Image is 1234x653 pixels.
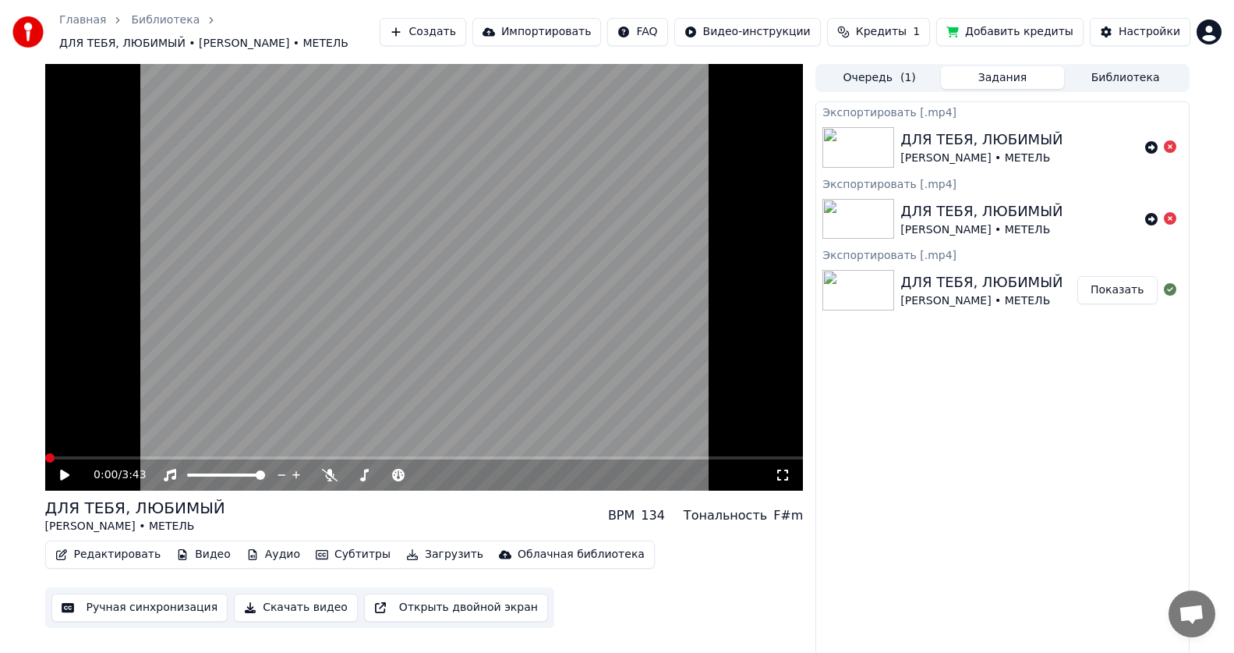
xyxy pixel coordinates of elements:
[900,70,916,86] span: ( 1 )
[400,544,490,566] button: Загрузить
[380,18,465,46] button: Создать
[94,467,131,483] div: /
[900,293,1063,309] div: [PERSON_NAME] • МЕТЕЛЬ
[816,174,1188,193] div: Экспортировать [.mp4]
[641,506,665,525] div: 134
[45,519,225,534] div: [PERSON_NAME] • МЕТЕЛЬ
[45,497,225,519] div: ДЛЯ ТЕБЯ, ЛЮБИМЫЙ
[94,467,118,483] span: 0:00
[1077,276,1158,304] button: Показать
[818,66,941,89] button: Очередь
[59,36,348,51] span: ДЛЯ ТЕБЯ, ЛЮБИМЫЙ • [PERSON_NAME] • МЕТЕЛЬ
[607,18,667,46] button: FAQ
[608,506,635,525] div: BPM
[941,66,1064,89] button: Задания
[122,467,146,483] span: 3:43
[49,544,168,566] button: Редактировать
[1090,18,1190,46] button: Настройки
[51,594,228,622] button: Ручная синхронизация
[234,594,358,622] button: Скачать видео
[1119,24,1180,40] div: Настройки
[309,544,397,566] button: Субтитры
[900,271,1063,293] div: ДЛЯ ТЕБЯ, ЛЮБИМЫЙ
[913,24,920,40] span: 1
[674,18,821,46] button: Видео-инструкции
[900,129,1063,151] div: ДЛЯ ТЕБЯ, ЛЮБИМЫЙ
[856,24,907,40] span: Кредиты
[1169,591,1215,637] a: Открытый чат
[131,12,200,28] a: Библиотека
[12,16,44,48] img: youka
[773,506,803,525] div: F#m
[936,18,1084,46] button: Добавить кредиты
[684,506,767,525] div: Тональность
[900,151,1063,166] div: [PERSON_NAME] • МЕТЕЛЬ
[827,18,930,46] button: Кредиты1
[900,222,1063,238] div: [PERSON_NAME] • МЕТЕЛЬ
[816,245,1188,264] div: Экспортировать [.mp4]
[518,547,645,563] div: Облачная библиотека
[59,12,380,51] nav: breadcrumb
[816,102,1188,121] div: Экспортировать [.mp4]
[240,544,306,566] button: Аудио
[472,18,602,46] button: Импортировать
[1064,66,1187,89] button: Библиотека
[900,201,1063,222] div: ДЛЯ ТЕБЯ, ЛЮБИМЫЙ
[170,544,237,566] button: Видео
[364,594,548,622] button: Открыть двойной экран
[59,12,106,28] a: Главная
